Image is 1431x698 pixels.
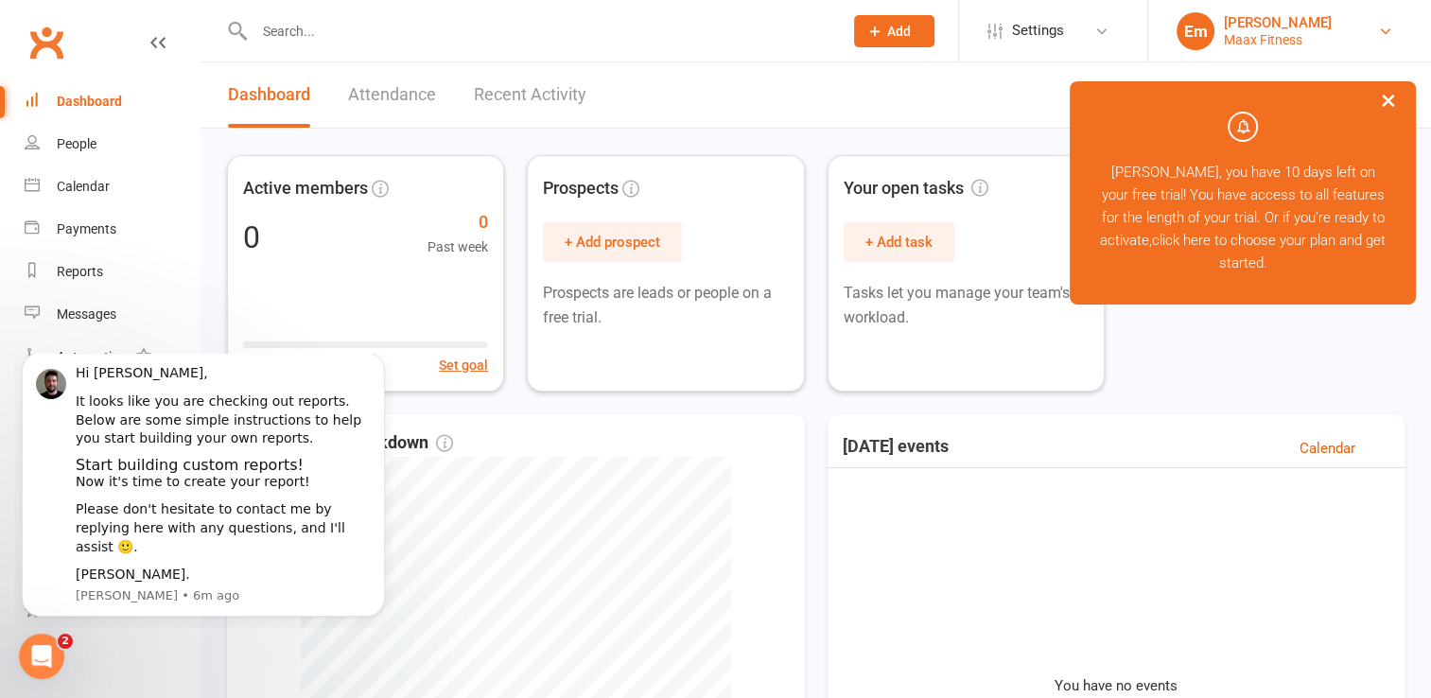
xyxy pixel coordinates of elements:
a: Dashboard [228,62,310,128]
a: Attendance [348,62,436,128]
a: Clubworx [23,19,70,66]
div: [PERSON_NAME]. [61,212,357,231]
span: Add [887,24,911,39]
a: Start building custom reports! [61,102,289,120]
img: Profile image for David [22,15,52,45]
div: Dashboard [57,94,122,109]
div: Hi [PERSON_NAME], [61,10,357,29]
div: [PERSON_NAME], you have 10 days left on your free trial! You have access to all features for the ... [1070,81,1416,305]
div: 0 [243,222,260,253]
span: Active members [243,175,368,202]
p: Prospects are leads or people on a free trial. [543,281,788,329]
div: Message content [61,10,357,230]
span: 0 [428,209,488,236]
a: Dashboard [25,80,200,123]
div: Reports [57,264,103,279]
button: + Add task [844,222,954,262]
input: Search... [249,18,829,44]
div: Calendar [57,179,110,194]
a: Calendar [25,166,200,208]
h3: [DATE] events [843,437,949,460]
span: 2 [58,634,73,649]
a: Recent Activity [474,62,586,128]
iframe: Intercom notifications message [14,354,393,628]
span: Settings [1012,9,1064,52]
a: Calendar [1300,437,1355,460]
button: Add [854,15,934,47]
a: Messages [25,293,200,336]
div: Em [1177,12,1214,50]
iframe: Intercom live chat [19,634,64,679]
p: Tasks let you manage your team's workload. [844,281,1089,329]
button: × [1371,79,1405,120]
div: Messages [57,306,116,322]
a: click here to choose your plan and get started. [1152,232,1386,271]
p: Message from David, sent 6m ago [61,234,357,251]
div: Payments [57,221,116,236]
span: Your open tasks [844,175,988,202]
div: [PERSON_NAME] [1224,14,1332,31]
div: Automations [57,349,133,364]
button: + Add prospect [543,222,682,262]
p: You have no events [1055,674,1178,697]
div: Now it's time to create your report! [61,119,357,138]
a: Automations [25,336,200,378]
div: Please don't hesitate to contact me by replying here with any questions, and I'll assist 🙂. [61,147,357,202]
span: Past week [428,236,488,257]
a: People [25,123,200,166]
div: It looks like you are checking out reports. Below are some simple instructions to help you start ... [61,39,357,95]
a: Reports [25,251,200,293]
button: Set goal [439,355,488,375]
div: People [57,136,96,151]
div: Maax Fitness [1224,31,1332,48]
span: Prospects [543,175,619,202]
a: Payments [25,208,200,251]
